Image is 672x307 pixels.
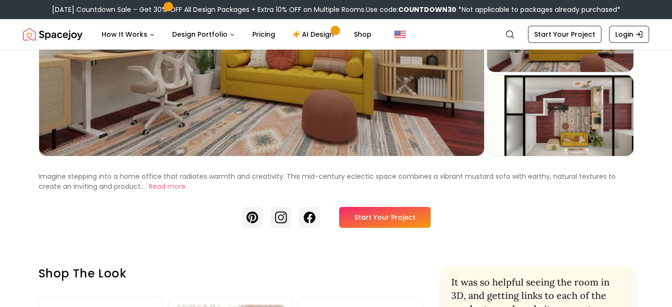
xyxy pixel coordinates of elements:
[23,25,83,44] a: Spacejoy
[366,5,456,14] span: Use code:
[149,182,186,192] button: Read more
[245,25,283,44] a: Pricing
[23,19,649,50] nav: Global
[339,207,431,228] a: Start Your Project
[609,26,649,43] a: Login
[398,5,456,14] b: COUNTDOWN30
[165,25,243,44] button: Design Portfolio
[39,266,423,281] h3: Shop the look
[456,5,620,14] span: *Not applicable to packages already purchased*
[394,29,406,40] img: United States
[39,172,616,191] p: Imagine stepping into a home office that radiates warmth and creativity. This mid-century eclecti...
[528,26,601,43] a: Start Your Project
[94,25,163,44] button: How It Works
[23,25,83,44] img: Spacejoy Logo
[94,25,379,44] nav: Main
[52,5,620,14] div: [DATE] Countdown Sale – Get 30% OFF All Design Packages + Extra 10% OFF on Multiple Rooms.
[285,25,344,44] a: AI Design
[346,25,379,44] a: Shop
